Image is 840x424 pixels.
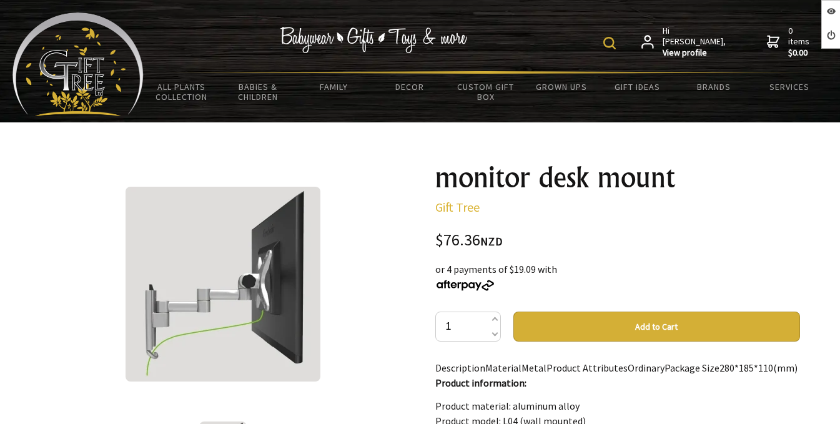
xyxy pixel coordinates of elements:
a: All Plants Collection [144,74,220,110]
a: Decor [372,74,448,100]
img: Afterpay [435,280,495,291]
strong: Product information: [435,377,526,389]
strong: View profile [663,47,727,59]
img: monitor desk mount [126,187,320,382]
a: Babies & Children [220,74,296,110]
div: $76.36 [435,232,800,249]
a: Gift Ideas [600,74,676,100]
img: Babywear - Gifts - Toys & more [280,27,467,53]
div: or 4 payments of $19.09 with [435,262,800,292]
h1: monitor desk mount [435,162,800,192]
a: Gift Tree [435,199,480,215]
button: Add to Cart [513,312,800,342]
img: product search [603,37,616,49]
a: Custom Gift Box [448,74,524,110]
span: Hi [PERSON_NAME], [663,26,727,59]
span: 0 items [788,25,812,59]
a: 0 items$0.00 [767,26,812,59]
strong: $0.00 [788,47,812,59]
a: Brands [676,74,752,100]
a: Grown Ups [523,74,600,100]
span: NZD [480,234,503,249]
a: Family [295,74,372,100]
a: Services [751,74,828,100]
a: Hi [PERSON_NAME],View profile [641,26,727,59]
img: Babyware - Gifts - Toys and more... [12,12,144,116]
